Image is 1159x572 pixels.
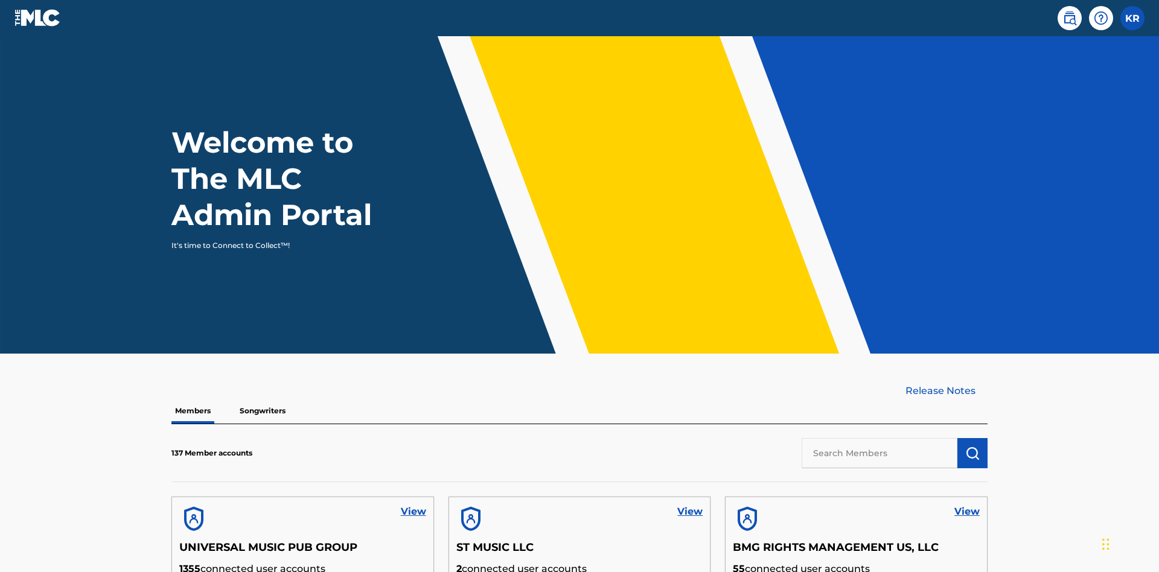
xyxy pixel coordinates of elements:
img: help [1094,11,1108,25]
div: Drag [1102,526,1110,562]
div: User Menu [1120,6,1145,30]
img: account [456,504,485,533]
iframe: Chat Widget [1099,514,1159,572]
h5: UNIVERSAL MUSIC PUB GROUP [179,541,426,562]
img: account [733,504,762,533]
a: View [677,504,703,519]
p: 137 Member accounts [171,448,252,459]
a: Public Search [1058,6,1082,30]
input: Search Members [802,438,957,468]
a: View [401,504,426,519]
img: search [1062,11,1077,25]
h5: ST MUSIC LLC [456,541,703,562]
div: Help [1089,6,1113,30]
a: Release Notes [905,384,988,398]
p: It's time to Connect to Collect™! [171,240,381,251]
p: Songwriters [236,398,289,424]
a: View [954,504,980,519]
img: Search Works [965,446,980,460]
h1: Welcome to The MLC Admin Portal [171,124,397,233]
img: MLC Logo [14,9,61,27]
img: account [179,504,208,533]
h5: BMG RIGHTS MANAGEMENT US, LLC [733,541,980,562]
p: Members [171,398,214,424]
